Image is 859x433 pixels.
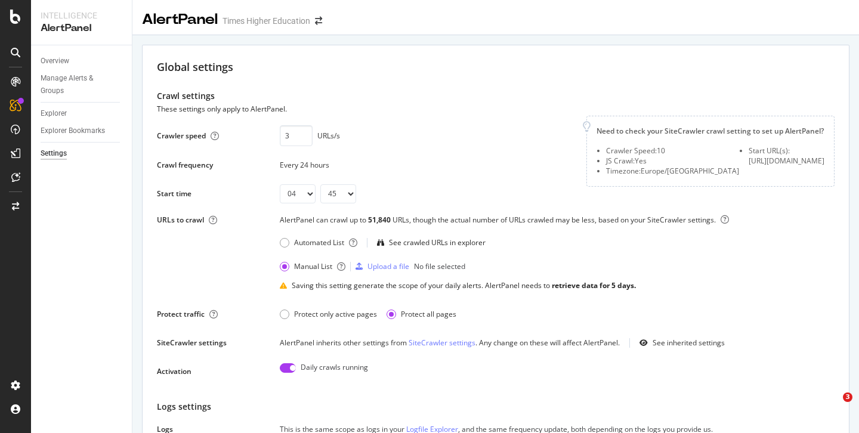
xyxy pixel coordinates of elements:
div: 51,840 [368,215,393,225]
a: See crawled URLs in explorer [377,237,486,248]
a: Manage Alerts & Groups [41,72,123,97]
div: Saving this setting generate the scope of your daily alerts. AlertPanel needs to [292,280,636,290]
div: Explorer [41,107,67,120]
div: arrow-right-arrow-left [315,17,322,25]
div: Protect only active pages [294,309,377,319]
div: No file selected [414,261,465,271]
div: [URL][DOMAIN_NAME] [749,156,824,166]
a: Settings [41,147,123,160]
div: retrieve data for 5 days. [552,280,636,290]
div: Intelligence [41,10,122,21]
span: 3 [843,392,852,402]
div: Protect traffic [157,309,205,319]
div: Crawl frequency [157,160,213,170]
div: AlertPanel inherits other settings from . Any change on these will affect AlertPanel. [280,338,620,348]
a: Explorer Bookmarks [41,125,123,137]
button: See crawled URLs in explorer [377,233,486,252]
div: Crawl settings [157,89,835,103]
a: SiteCrawler settings [409,338,475,348]
div: Automated List [294,237,344,248]
div: Times Higher Education [223,15,310,27]
iframe: Intercom live chat [818,392,847,421]
div: Protect all pages [387,309,456,319]
div: AlertPanel can crawl up to URLs, though the actual number of URLs crawled may be less, based on y... [280,214,835,233]
div: Manual List [294,261,332,271]
li: Crawler Speed: 10 [606,146,739,156]
div: Daily crawls running [301,362,368,381]
button: Upload a file [356,257,409,276]
div: Need to check your SiteCrawler crawl setting to set up AlertPanel? [597,126,824,136]
a: Overview [41,55,123,67]
div: See crawled URLs in explorer [389,237,486,248]
div: Global settings [157,60,835,75]
div: Explorer Bookmarks [41,125,105,137]
div: Manual List [280,261,332,271]
div: AlertPanel [41,21,122,35]
div: URLs to crawl [157,215,204,225]
div: URLs/s [317,131,340,141]
div: Settings [41,147,67,160]
li: Start URL(s): [749,146,824,156]
div: Protect only active pages [280,309,377,319]
div: These settings only apply to AlertPanel. [157,103,287,116]
div: Every 24 hours [280,160,572,170]
div: Automated List [280,237,344,248]
div: Manage Alerts & Groups [41,72,112,97]
li: Timezone: Europe/[GEOGRAPHIC_DATA] [606,166,739,176]
a: Explorer [41,107,123,120]
div: Logs settings [157,400,835,413]
li: JS Crawl: Yes [606,156,739,166]
div: Upload a file [367,261,409,271]
div: Crawler speed [157,131,206,141]
div: AlertPanel [142,10,218,30]
div: Overview [41,55,69,67]
div: See inherited settings [653,338,725,348]
div: Protect all pages [401,309,456,319]
div: SiteCrawler settings [157,338,227,348]
div: Start time [157,188,191,199]
div: Activation [157,366,191,376]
